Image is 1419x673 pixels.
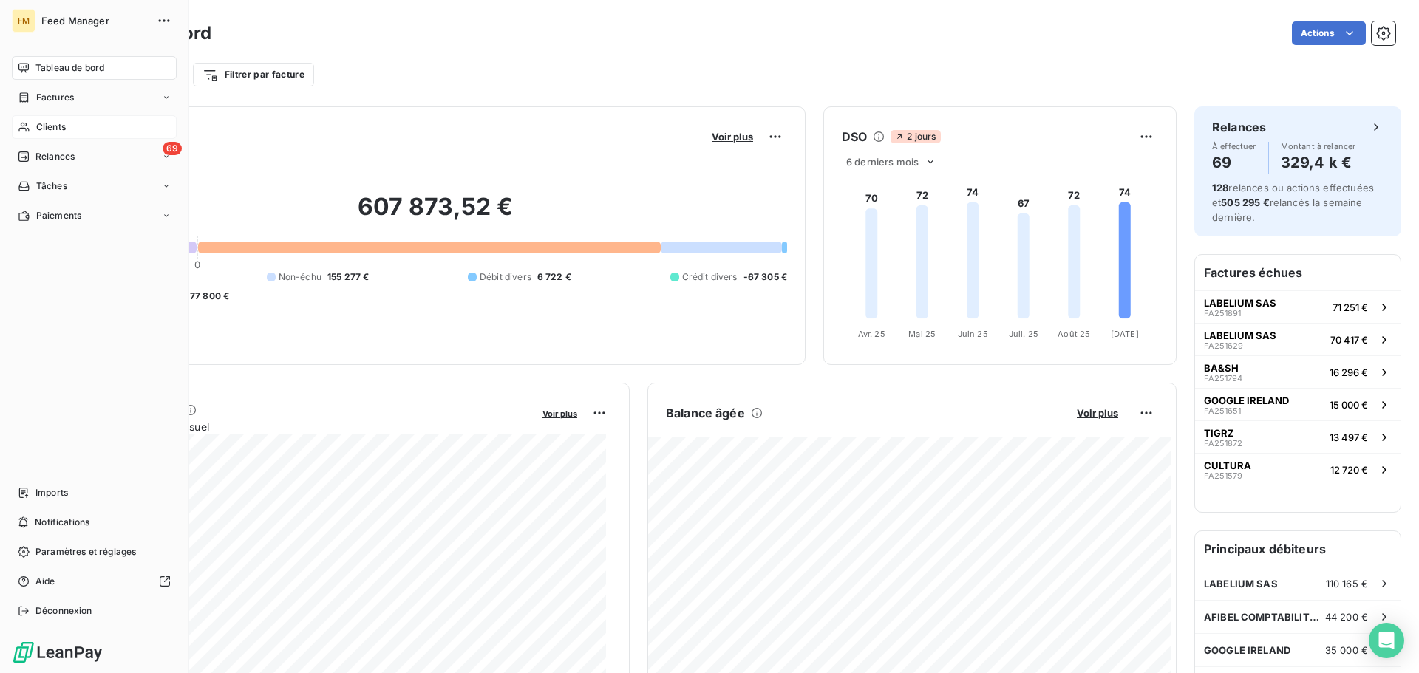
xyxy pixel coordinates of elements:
[35,516,89,529] span: Notifications
[1195,323,1401,355] button: LABELIUM SASFA25162970 417 €
[1325,644,1368,656] span: 35 000 €
[1195,453,1401,485] button: CULTURAFA25157912 720 €
[1204,362,1239,374] span: BA&SH
[163,142,182,155] span: 69
[1221,197,1269,208] span: 505 295 €
[1204,374,1242,383] span: FA251794
[1326,578,1368,590] span: 110 165 €
[712,131,753,143] span: Voir plus
[858,329,885,339] tspan: Avr. 25
[1204,427,1234,439] span: TIGRZ
[1330,464,1368,476] span: 12 720 €
[12,9,35,33] div: FM
[1204,341,1243,350] span: FA251629
[1330,399,1368,411] span: 15 000 €
[35,545,136,558] span: Paramètres et réglages
[1204,644,1290,656] span: GOOGLE IRELAND
[84,419,532,434] span: Chiffre d'affaires mensuel
[1325,611,1368,623] span: 44 200 €
[1195,355,1401,388] button: BA&SHFA25179416 296 €
[1204,394,1289,406] span: GOOGLE IRELAND
[1072,406,1123,420] button: Voir plus
[1330,366,1368,378] span: 16 296 €
[12,570,177,593] a: Aide
[1077,407,1118,419] span: Voir plus
[1204,309,1241,318] span: FA251891
[682,270,738,284] span: Crédit divers
[958,329,988,339] tspan: Juin 25
[1212,182,1374,223] span: relances ou actions effectuées et relancés la semaine dernière.
[1204,578,1278,590] span: LABELIUM SAS
[1204,297,1276,309] span: LABELIUM SAS
[1212,118,1266,136] h6: Relances
[1195,388,1401,420] button: GOOGLE IRELANDFA25165115 000 €
[186,290,229,303] span: -77 800 €
[1204,460,1251,471] span: CULTURA
[36,91,74,104] span: Factures
[12,640,103,664] img: Logo LeanPay
[1195,255,1401,290] h6: Factures échues
[538,406,582,420] button: Voir plus
[35,61,104,75] span: Tableau de bord
[1204,329,1276,341] span: LABELIUM SAS
[327,270,369,284] span: 155 277 €
[36,120,66,134] span: Clients
[41,15,148,27] span: Feed Manager
[537,270,571,284] span: 6 722 €
[1195,531,1401,567] h6: Principaux débiteurs
[666,404,745,422] h6: Balance âgée
[194,259,200,270] span: 0
[743,270,787,284] span: -67 305 €
[846,156,919,168] span: 6 derniers mois
[36,180,67,193] span: Tâches
[1204,611,1325,623] span: AFIBEL COMPTABILITE FOURNISSEURS
[1195,290,1401,323] button: LABELIUM SASFA25189171 251 €
[35,604,92,618] span: Déconnexion
[279,270,321,284] span: Non-échu
[891,130,940,143] span: 2 jours
[1204,471,1242,480] span: FA251579
[36,209,81,222] span: Paiements
[1111,329,1139,339] tspan: [DATE]
[707,130,758,143] button: Voir plus
[908,329,936,339] tspan: Mai 25
[1281,142,1356,151] span: Montant à relancer
[1212,151,1256,174] h4: 69
[1195,420,1401,453] button: TIGRZFA25187213 497 €
[84,192,787,236] h2: 607 873,52 €
[193,63,314,86] button: Filtrer par facture
[1333,301,1368,313] span: 71 251 €
[1330,334,1368,346] span: 70 417 €
[1292,21,1366,45] button: Actions
[1204,406,1241,415] span: FA251651
[1330,431,1368,443] span: 13 497 €
[1212,142,1256,151] span: À effectuer
[1009,329,1038,339] tspan: Juil. 25
[480,270,531,284] span: Débit divers
[35,575,55,588] span: Aide
[842,128,867,146] h6: DSO
[1058,329,1090,339] tspan: Août 25
[1204,439,1242,448] span: FA251872
[1281,151,1356,174] h4: 329,4 k €
[1369,623,1404,658] div: Open Intercom Messenger
[35,150,75,163] span: Relances
[542,409,577,419] span: Voir plus
[35,486,68,499] span: Imports
[1212,182,1228,194] span: 128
